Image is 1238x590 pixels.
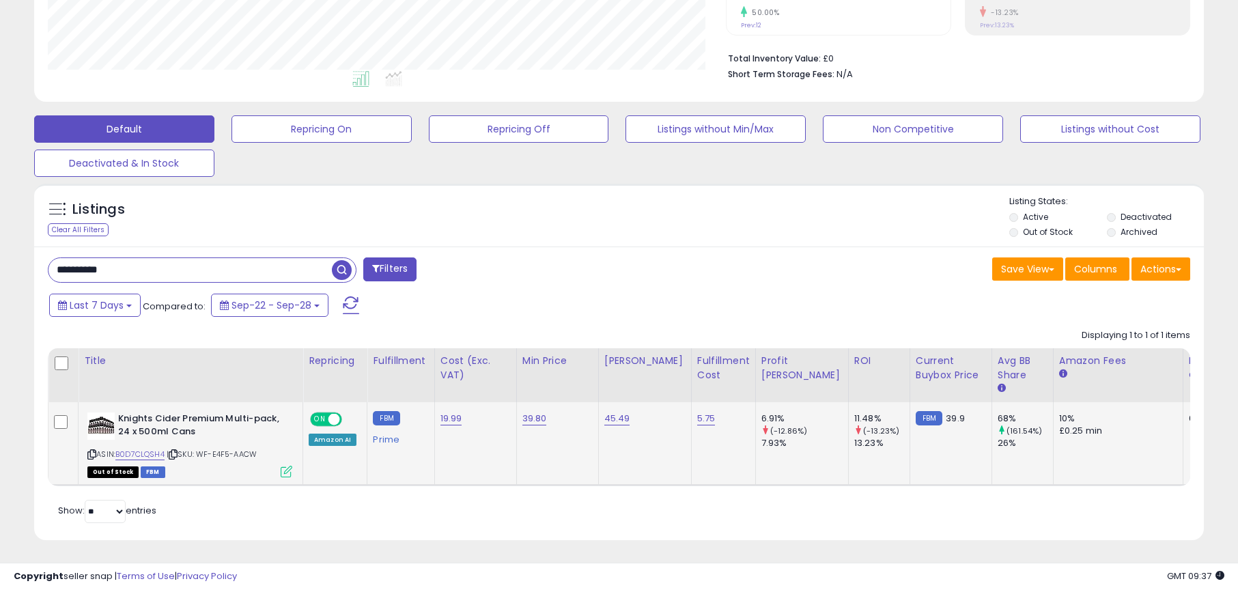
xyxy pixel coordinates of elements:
div: Clear All Filters [48,223,109,236]
small: Prev: 13.23% [980,21,1014,29]
span: Compared to: [143,300,206,313]
button: Repricing On [231,115,412,143]
button: Save View [992,257,1063,281]
div: Repricing [309,354,361,368]
span: All listings that are currently out of stock and unavailable for purchase on Amazon [87,466,139,478]
small: 50.00% [747,8,779,18]
div: Current Buybox Price [916,354,986,382]
div: 13.23% [854,437,910,449]
button: Columns [1065,257,1129,281]
div: 68% [998,412,1053,425]
button: Listings without Cost [1020,115,1200,143]
button: Non Competitive [823,115,1003,143]
button: Sep-22 - Sep-28 [211,294,328,317]
div: Displaying 1 to 1 of 1 items [1082,329,1190,342]
a: Terms of Use [117,570,175,582]
span: ON [311,414,328,425]
span: Last 7 Days [70,298,124,312]
div: 0 [1189,412,1231,425]
label: Archived [1121,226,1157,238]
div: 26% [998,437,1053,449]
a: 39.80 [522,412,547,425]
div: [PERSON_NAME] [604,354,686,368]
span: Columns [1074,262,1117,276]
div: Min Price [522,354,593,368]
small: (-12.86%) [770,425,807,436]
small: -13.23% [986,8,1019,18]
h5: Listings [72,200,125,219]
button: Default [34,115,214,143]
span: FBM [141,466,165,478]
small: FBM [373,411,399,425]
a: Privacy Policy [177,570,237,582]
button: Repricing Off [429,115,609,143]
div: Prime [373,429,423,445]
small: Avg BB Share. [998,382,1006,395]
small: (-13.23%) [863,425,899,436]
label: Active [1023,211,1048,223]
span: Sep-22 - Sep-28 [231,298,311,312]
small: Prev: 12 [741,21,761,29]
div: seller snap | | [14,570,237,583]
div: Profit [PERSON_NAME] [761,354,843,382]
label: Deactivated [1121,211,1172,223]
div: ASIN: [87,412,292,476]
a: 45.49 [604,412,630,425]
b: Total Inventory Value: [728,53,821,64]
small: Amazon Fees. [1059,368,1067,380]
div: 6.91% [761,412,848,425]
span: | SKU: WF-E4F5-AACW [167,449,257,460]
button: Deactivated & In Stock [34,150,214,177]
div: Fulfillable Quantity [1189,354,1236,382]
span: N/A [836,68,853,81]
div: Fulfillment [373,354,428,368]
small: (161.54%) [1007,425,1042,436]
img: 41dVdYZDetL._SL40_.jpg [87,412,115,440]
button: Listings without Min/Max [625,115,806,143]
button: Filters [363,257,417,281]
div: Avg BB Share [998,354,1047,382]
span: 39.9 [946,412,965,425]
div: ROI [854,354,904,368]
a: 5.75 [697,412,716,425]
a: 19.99 [440,412,462,425]
div: Fulfillment Cost [697,354,750,382]
li: £0 [728,49,1180,66]
span: OFF [340,414,362,425]
p: Listing States: [1009,195,1204,208]
div: Amazon AI [309,434,356,446]
label: Out of Stock [1023,226,1073,238]
b: Knights Cider Premium Multi-pack, 24 x 500ml Cans [118,412,284,441]
div: 11.48% [854,412,910,425]
button: Actions [1131,257,1190,281]
strong: Copyright [14,570,64,582]
b: Short Term Storage Fees: [728,68,834,80]
div: Cost (Exc. VAT) [440,354,511,382]
div: 7.93% [761,437,848,449]
span: 2025-10-7 09:37 GMT [1167,570,1224,582]
span: Show: entries [58,504,156,517]
a: B0D7CLQSH4 [115,449,165,460]
div: 10% [1059,412,1172,425]
div: Amazon Fees [1059,354,1177,368]
button: Last 7 Days [49,294,141,317]
div: Title [84,354,297,368]
small: FBM [916,411,942,425]
div: £0.25 min [1059,425,1172,437]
